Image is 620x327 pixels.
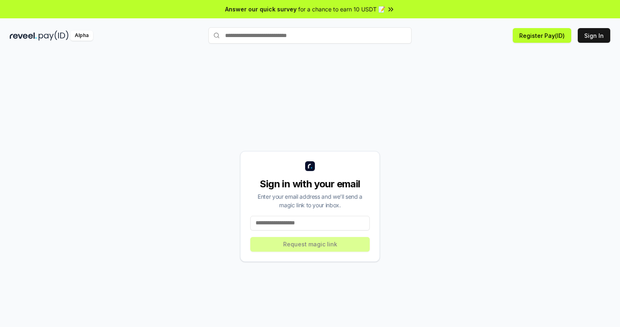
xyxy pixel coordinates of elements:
span: Answer our quick survey [225,5,297,13]
img: pay_id [39,31,69,41]
div: Sign in with your email [250,178,370,191]
span: for a chance to earn 10 USDT 📝 [298,5,385,13]
img: reveel_dark [10,31,37,41]
div: Enter your email address and we’ll send a magic link to your inbox. [250,192,370,209]
button: Register Pay(ID) [513,28,571,43]
img: logo_small [305,161,315,171]
div: Alpha [70,31,93,41]
button: Sign In [578,28,610,43]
